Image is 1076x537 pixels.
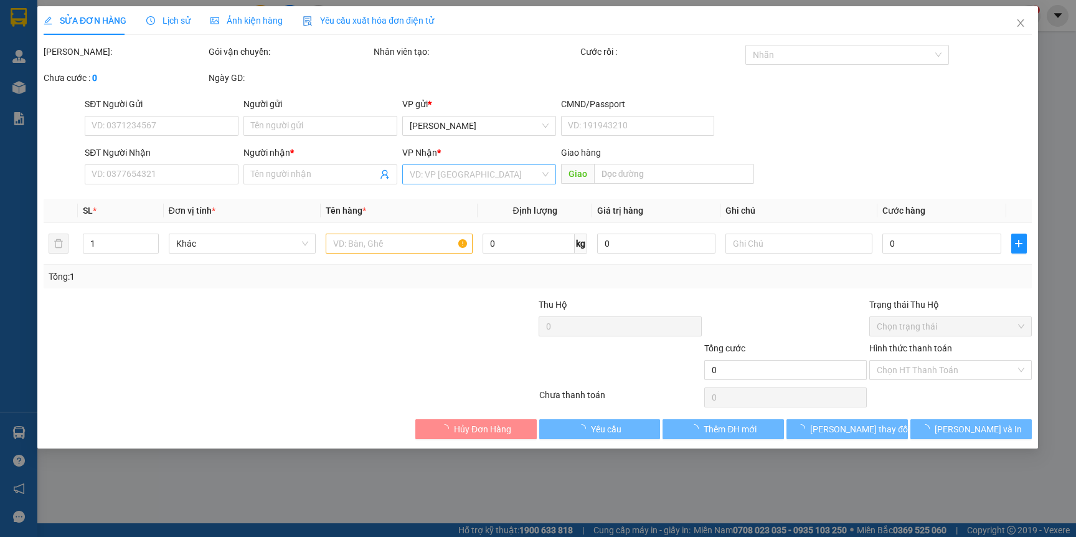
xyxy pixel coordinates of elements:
span: close [1016,18,1026,28]
span: Lịch sử [147,16,191,26]
span: Giá trị hàng [597,206,643,216]
span: SL [83,206,93,216]
button: Thêm ĐH mới [663,419,785,439]
span: plus [1012,239,1026,249]
span: kg [575,234,587,254]
span: loading [441,424,455,433]
button: [PERSON_NAME] thay đổi [787,419,908,439]
th: Ghi chú [721,199,878,223]
button: Close [1004,6,1039,41]
span: Giao [561,164,594,184]
span: Khác [176,234,308,253]
span: loading [921,424,935,433]
div: Trạng thái Thu Hộ [869,298,1032,311]
div: SĐT Người Nhận [85,146,239,159]
label: Hình thức thanh toán [869,343,952,353]
span: Giao hàng [561,148,601,158]
span: Thêm ĐH mới [704,422,757,436]
button: plus [1011,234,1027,254]
div: Người gửi [244,97,398,111]
span: user-add [380,169,390,179]
span: SỬA ĐƠN HÀNG [44,16,126,26]
div: Nhân viên tạo: [374,45,578,59]
span: edit [44,16,52,25]
b: 0 [92,73,97,83]
span: Yêu cầu [592,422,622,436]
span: Định lượng [513,206,557,216]
input: VD: Bàn, Ghế [326,234,473,254]
span: Hủy Đơn Hàng [455,422,512,436]
input: Dọc đường [594,164,754,184]
span: loading [797,424,811,433]
span: Ảnh kiện hàng [211,16,283,26]
span: [PERSON_NAME] thay đổi [811,422,910,436]
button: delete [49,234,68,254]
button: Yêu cầu [539,419,661,439]
div: Chưa cước : [44,71,206,85]
span: [PERSON_NAME] và In [935,422,1022,436]
div: Tổng: 1 [49,270,415,283]
div: Ngày GD: [209,71,372,85]
input: Ghi Chú [726,234,873,254]
span: Tên hàng [326,206,366,216]
span: Tổng cước [704,343,745,353]
div: [PERSON_NAME]: [44,45,206,59]
div: Người nhận [244,146,398,159]
div: Cước rồi : [580,45,743,59]
span: clock-circle [147,16,156,25]
span: Thu Hộ [539,300,568,310]
span: Phạm Ngũ Lão [410,116,549,135]
span: Cước hàng [883,206,926,216]
span: Đơn vị tính [169,206,215,216]
div: Gói vận chuyển: [209,45,372,59]
button: Hủy Đơn Hàng [415,419,537,439]
span: picture [211,16,220,25]
div: VP gửi [402,97,556,111]
span: Yêu cầu xuất hóa đơn điện tử [303,16,435,26]
span: Chọn trạng thái [877,317,1024,336]
div: CMND/Passport [561,97,715,111]
span: VP Nhận [402,148,437,158]
button: [PERSON_NAME] và In [911,419,1032,439]
span: loading [691,424,704,433]
img: icon [303,16,313,26]
div: Chưa thanh toán [538,388,703,410]
span: loading [578,424,592,433]
div: SĐT Người Gửi [85,97,239,111]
